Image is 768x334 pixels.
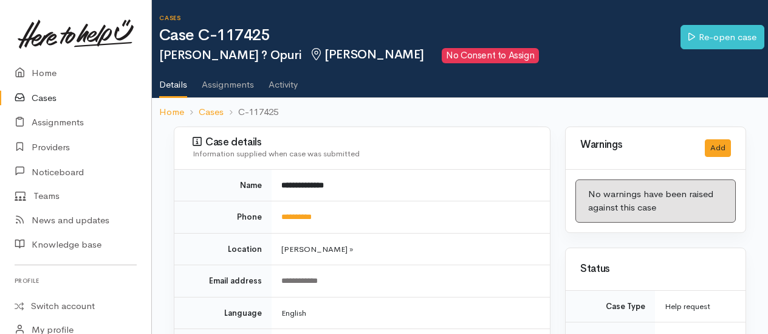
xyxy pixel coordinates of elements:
a: Activity [269,63,298,97]
h1: Case C-117425 [159,27,681,44]
div: No warnings have been raised against this case [575,179,736,223]
td: Location [174,233,272,265]
span: [PERSON_NAME] [309,47,424,62]
td: English [272,297,550,329]
a: Assignments [202,63,254,97]
button: Add [705,139,731,157]
td: Language [174,297,272,329]
h3: Status [580,263,731,275]
td: Email address [174,265,272,297]
a: Home [159,105,184,119]
h6: Cases [159,15,681,21]
td: Case Type [566,291,655,322]
a: Cases [199,105,224,119]
td: Help request [655,291,746,322]
a: Re-open case [681,25,764,50]
li: C-117425 [224,105,278,119]
h2: [PERSON_NAME] ? Opuri [159,48,681,63]
a: Details [159,63,187,99]
span: [PERSON_NAME] » [281,244,353,254]
td: Phone [174,201,272,234]
h3: Warnings [580,139,690,151]
td: Name [174,170,272,201]
span: No Consent to Assign [442,48,539,63]
h6: Profile [15,273,137,289]
h3: Case details [193,136,535,148]
div: Information supplied when case was submitted [193,148,535,160]
nav: breadcrumb [152,98,768,127]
